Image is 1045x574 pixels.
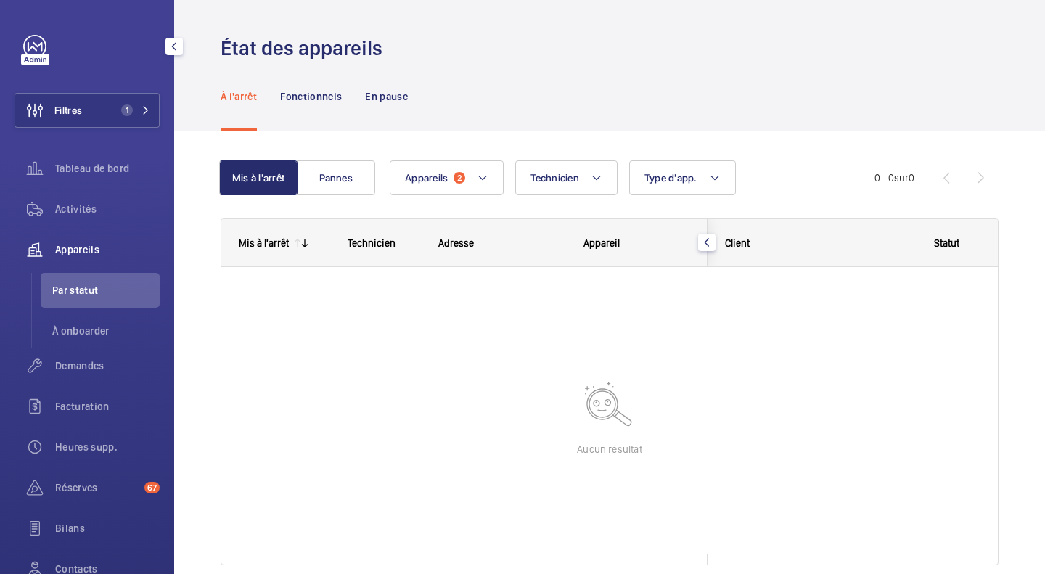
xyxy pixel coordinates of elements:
[52,283,160,298] span: Par statut
[390,160,504,195] button: Appareils2
[55,521,160,536] span: Bilans
[15,93,160,128] button: Filtres1
[55,399,160,414] span: Facturation
[239,237,289,249] div: Mis à l'arrêt
[55,242,160,257] span: Appareils
[221,89,257,104] p: À l'arrêt
[219,160,298,195] button: Mis à l'arrêt
[725,237,750,249] span: Client
[644,172,697,184] span: Type d'app.
[454,172,465,184] span: 2
[438,237,474,249] span: Adresse
[55,161,160,176] span: Tableau de bord
[55,358,160,373] span: Demandes
[280,89,342,104] p: Fonctionnels
[221,35,391,62] h1: État des appareils
[894,172,909,184] span: sur
[874,173,914,183] span: 0 - 0 0
[144,482,160,493] span: 67
[52,324,160,338] span: À onboarder
[55,202,160,216] span: Activités
[55,480,139,495] span: Réserves
[583,237,690,249] div: Appareil
[934,237,959,249] span: Statut
[348,237,396,249] span: Technicien
[297,160,375,195] button: Pannes
[530,172,579,184] span: Technicien
[629,160,736,195] button: Type d'app.
[365,89,408,104] p: En pause
[405,172,448,184] span: Appareils
[121,104,133,116] span: 1
[54,103,82,118] span: Filtres
[55,440,160,454] span: Heures supp.
[515,160,618,195] button: Technicien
